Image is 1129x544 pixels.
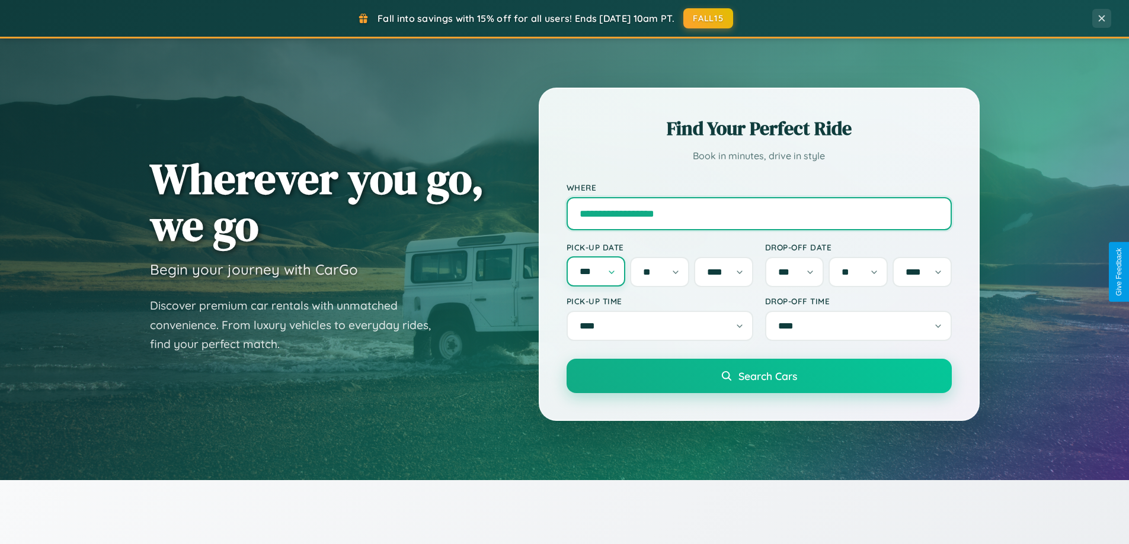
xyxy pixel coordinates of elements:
[567,359,952,393] button: Search Cars
[378,12,674,24] span: Fall into savings with 15% off for all users! Ends [DATE] 10am PT.
[150,155,484,249] h1: Wherever you go, we go
[1115,248,1123,296] div: Give Feedback
[683,8,733,28] button: FALL15
[567,182,952,192] label: Where
[765,296,952,306] label: Drop-off Time
[567,296,753,306] label: Pick-up Time
[567,115,952,141] h2: Find Your Perfect Ride
[567,147,952,165] p: Book in minutes, drive in style
[738,369,797,382] span: Search Cars
[150,260,358,278] h3: Begin your journey with CarGo
[765,242,952,252] label: Drop-off Date
[150,296,446,354] p: Discover premium car rentals with unmatched convenience. From luxury vehicles to everyday rides, ...
[567,242,753,252] label: Pick-up Date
